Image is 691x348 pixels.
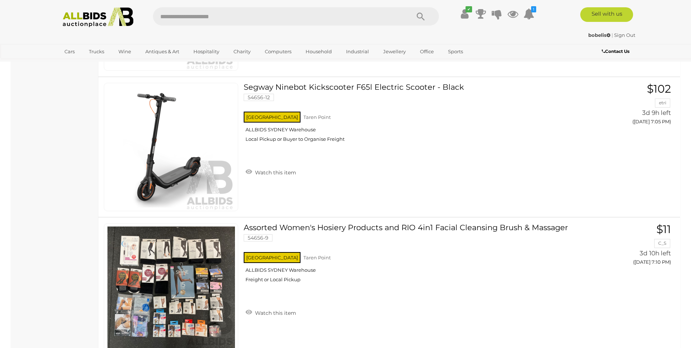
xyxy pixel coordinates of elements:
i: ✔ [466,6,472,12]
a: Household [301,46,337,58]
a: $11 C_S 3d 10h left ([DATE] 7:10 PM) [589,223,673,269]
a: Industrial [341,46,374,58]
a: Sell with us [580,7,633,22]
span: | [612,32,613,38]
a: Wine [114,46,136,58]
span: $102 [647,82,671,96]
a: ✔ [459,7,470,20]
a: Segway Ninebot Kickscooter F65l Electric Scooter - Black 54656-12 [GEOGRAPHIC_DATA] Taren Point A... [249,83,578,148]
b: Contact Us [602,49,629,54]
span: $11 [656,223,671,236]
a: Sign Out [614,32,635,38]
a: Watch this item [244,166,298,177]
a: Watch this item [244,307,298,318]
a: $102 etri 3d 9h left ([DATE] 7:05 PM) [589,83,673,128]
a: Charity [229,46,255,58]
a: Computers [260,46,296,58]
strong: bobelis [588,32,610,38]
a: Antiques & Art [141,46,184,58]
a: Cars [60,46,79,58]
span: Watch this item [253,310,296,316]
a: bobelis [588,32,612,38]
a: 1 [523,7,534,20]
span: Watch this item [253,169,296,176]
a: Jewellery [378,46,411,58]
a: Hospitality [189,46,224,58]
a: Sports [443,46,468,58]
img: 54656-12a.jpeg [107,83,235,211]
i: 1 [531,6,536,12]
a: Contact Us [602,47,631,55]
a: Assorted Women's Hosiery Products and RIO 4in1 Facial Cleansing Brush & Massager 54656-9 [GEOGRAP... [249,223,578,288]
a: Office [415,46,439,58]
button: Search [403,7,439,26]
a: [GEOGRAPHIC_DATA] [60,58,121,70]
a: Trucks [84,46,109,58]
img: Allbids.com.au [59,7,138,27]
